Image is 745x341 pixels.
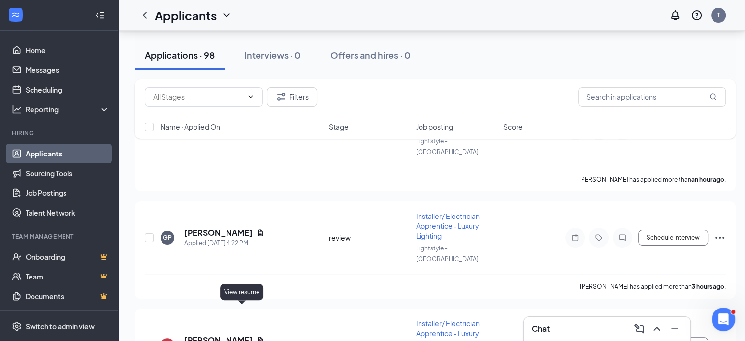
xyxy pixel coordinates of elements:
[184,227,253,238] h5: [PERSON_NAME]
[329,122,349,132] span: Stage
[669,323,680,335] svg: Minimize
[184,238,264,248] div: Applied [DATE] 4:22 PM
[416,245,479,263] span: Lightstyle - [GEOGRAPHIC_DATA]
[416,122,453,132] span: Job posting
[244,49,301,61] div: Interviews · 0
[26,286,110,306] a: DocumentsCrown
[26,306,110,326] a: SurveysCrown
[163,233,172,242] div: GP
[153,92,243,102] input: All Stages
[161,122,220,132] span: Name · Applied On
[26,203,110,222] a: Talent Network
[569,234,581,242] svg: Note
[145,49,215,61] div: Applications · 98
[649,321,665,337] button: ChevronUp
[12,104,22,114] svg: Analysis
[638,230,708,246] button: Schedule Interview
[26,144,110,163] a: Applicants
[329,233,410,243] div: review
[12,232,108,241] div: Team Management
[26,60,110,80] a: Messages
[221,9,232,21] svg: ChevronDown
[12,321,22,331] svg: Settings
[712,308,735,331] iframe: Intercom live chat
[717,11,720,19] div: T
[691,176,724,183] b: an hour ago
[532,323,550,334] h3: Chat
[578,87,726,107] input: Search in applications
[267,87,317,107] button: Filter Filters
[26,40,110,60] a: Home
[257,229,264,237] svg: Document
[714,232,726,244] svg: Ellipses
[330,49,411,61] div: Offers and hires · 0
[139,9,151,21] svg: ChevronLeft
[247,93,255,101] svg: ChevronDown
[691,9,703,21] svg: QuestionInfo
[26,267,110,286] a: TeamCrown
[155,7,217,24] h1: Applicants
[667,321,682,337] button: Minimize
[633,323,645,335] svg: ComposeMessage
[416,137,479,155] span: Lightstyle - [GEOGRAPHIC_DATA]
[275,91,287,103] svg: Filter
[416,212,480,240] span: Installer/ Electrician Apprentice - Luxury Lighting
[95,10,105,20] svg: Collapse
[503,122,523,132] span: Score
[26,183,110,203] a: Job Postings
[26,80,110,99] a: Scheduling
[220,284,263,300] div: View resume
[26,321,95,331] div: Switch to admin view
[26,247,110,267] a: OnboardingCrown
[12,129,108,137] div: Hiring
[26,104,110,114] div: Reporting
[669,9,681,21] svg: Notifications
[26,163,110,183] a: Sourcing Tools
[11,10,21,20] svg: WorkstreamLogo
[593,234,605,242] svg: Tag
[651,323,663,335] svg: ChevronUp
[616,234,628,242] svg: ChatInactive
[631,321,647,337] button: ComposeMessage
[579,175,726,184] p: [PERSON_NAME] has applied more than .
[692,283,724,290] b: 3 hours ago
[709,93,717,101] svg: MagnifyingGlass
[580,282,726,291] p: [PERSON_NAME] has applied more than .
